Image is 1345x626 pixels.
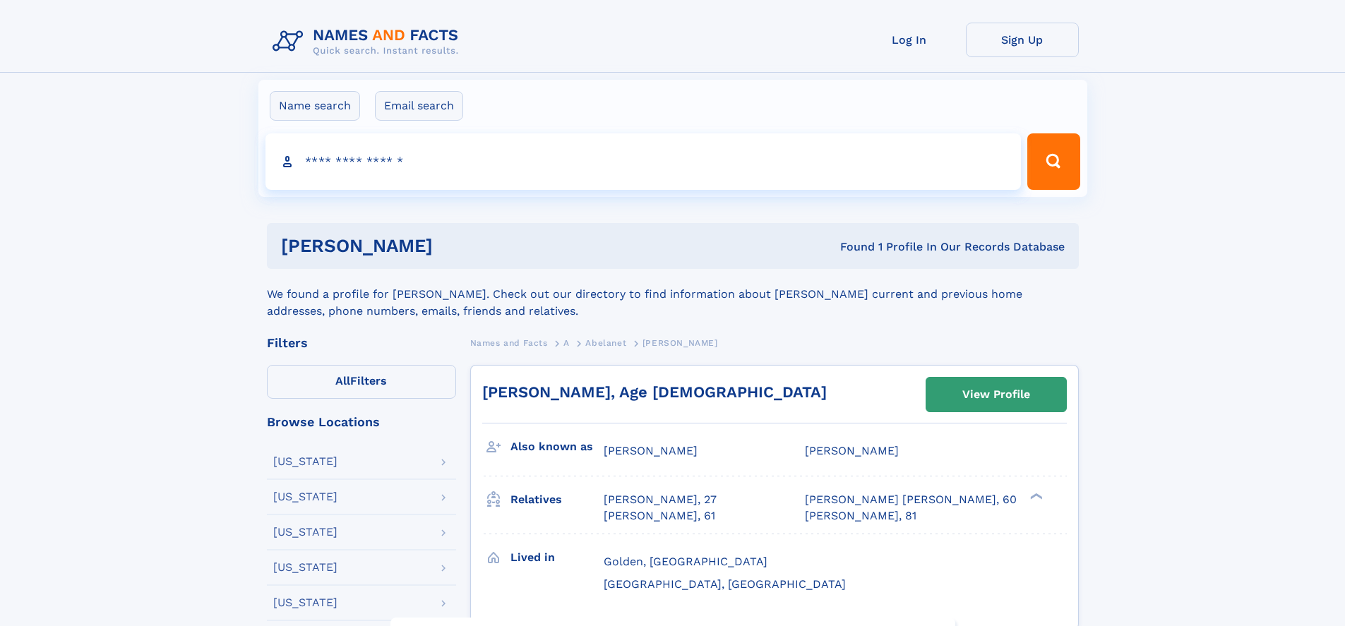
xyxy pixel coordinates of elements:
[267,365,456,399] label: Filters
[267,269,1079,320] div: We found a profile for [PERSON_NAME]. Check out our directory to find information about [PERSON_N...
[273,562,337,573] div: [US_STATE]
[510,435,604,459] h3: Also known as
[805,492,1017,507] a: [PERSON_NAME] [PERSON_NAME], 60
[604,555,767,568] span: Golden, [GEOGRAPHIC_DATA]
[604,508,715,524] a: [PERSON_NAME], 61
[335,374,350,387] span: All
[563,338,570,348] span: A
[604,444,698,457] span: [PERSON_NAME]
[585,334,626,351] a: Abelanet
[375,91,463,121] label: Email search
[642,338,718,348] span: [PERSON_NAME]
[267,23,470,61] img: Logo Names and Facts
[604,577,846,591] span: [GEOGRAPHIC_DATA], [GEOGRAPHIC_DATA]
[966,23,1079,57] a: Sign Up
[273,491,337,502] div: [US_STATE]
[273,456,337,467] div: [US_STATE]
[510,488,604,512] h3: Relatives
[636,239,1065,255] div: Found 1 Profile In Our Records Database
[1027,133,1080,190] button: Search Button
[1027,492,1044,501] div: ❯
[482,383,827,401] a: [PERSON_NAME], Age [DEMOGRAPHIC_DATA]
[273,597,337,608] div: [US_STATE]
[273,526,337,538] div: [US_STATE]
[267,416,456,428] div: Browse Locations
[267,337,456,349] div: Filters
[805,444,899,457] span: [PERSON_NAME]
[270,91,360,121] label: Name search
[470,334,548,351] a: Names and Facts
[585,338,626,348] span: Abelanet
[962,378,1030,411] div: View Profile
[510,546,604,570] h3: Lived in
[563,334,570,351] a: A
[604,492,717,507] a: [PERSON_NAME], 27
[805,508,916,524] a: [PERSON_NAME], 81
[265,133,1022,190] input: search input
[281,237,637,255] h1: [PERSON_NAME]
[926,378,1066,411] a: View Profile
[853,23,966,57] a: Log In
